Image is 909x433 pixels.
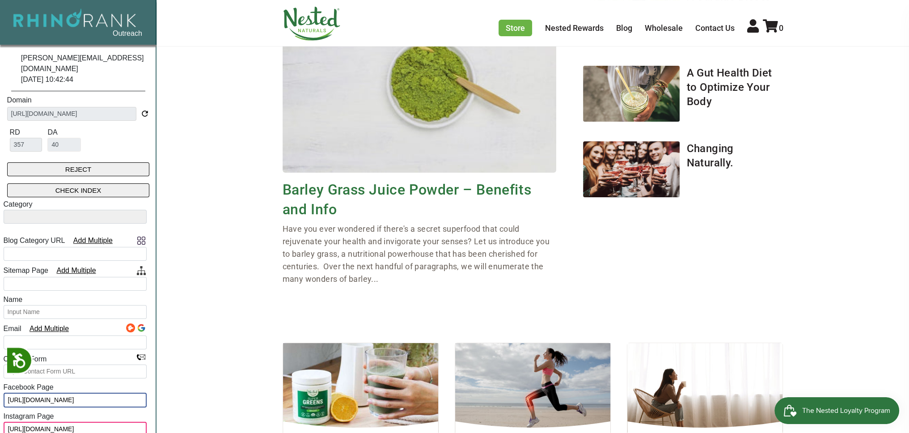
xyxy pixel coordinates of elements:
[13,8,137,33] img: RhinoRank
[10,128,20,136] label: RD
[4,235,65,246] label: Blog Category URL
[4,294,23,305] label: Name
[283,343,438,433] img: Nested Naturals Super Greens Review: Effective? A Nutritionist Examines
[545,23,604,33] a: Nested Rewards
[283,7,341,41] img: Nested Naturals
[455,343,610,433] img: Top 5 [Natural] Ways to Build Healthy Bones
[7,183,150,197] button: CHECK INDEX
[687,142,734,169] a: Changing Naturally.
[23,323,75,335] button: Add Multiple
[67,234,119,247] button: Add Multiple
[283,223,556,285] p: Have you ever wondered if there's a secret superfood that could rejuvenate your health and invigo...
[47,128,57,136] label: DA
[50,264,102,277] button: Add Multiple
[763,23,783,33] a: 0
[499,20,532,36] a: Store
[4,411,54,422] label: Instagram Page
[4,199,33,210] label: Category
[4,393,147,408] input: Input Facebook Page
[4,265,49,276] label: Sitemap Page
[779,23,783,33] span: 0
[7,162,150,176] button: REJECT
[583,141,680,197] img: Changing Naturally.
[4,382,54,393] label: Facebook Page
[13,29,142,38] p: Outreach
[4,354,47,365] label: Contact Form
[7,95,32,106] label: Domain
[21,53,150,74] label: [PERSON_NAME][EMAIL_ADDRESS][DOMAIN_NAME]
[627,343,782,433] img: A Short Guide to Digital Fasting
[283,181,532,218] a: Barley Grass Juice Powder – Benefits and Info
[4,365,147,378] input: Input Contact Form URL
[687,67,772,108] a: A Gut Health Diet to Optimize Your Body
[7,107,136,121] input: CURRENT DOMAIN
[645,23,683,33] a: Wholesale
[695,23,735,33] a: Contact Us
[21,74,73,85] label: [DATE] 10:42:44
[4,323,21,334] label: Email
[774,397,900,424] iframe: Button to open loyalty program pop-up
[583,66,680,122] img: A Gut Health Diet to Optimize Your Body
[4,305,147,319] input: Input Name
[616,23,632,33] a: Blog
